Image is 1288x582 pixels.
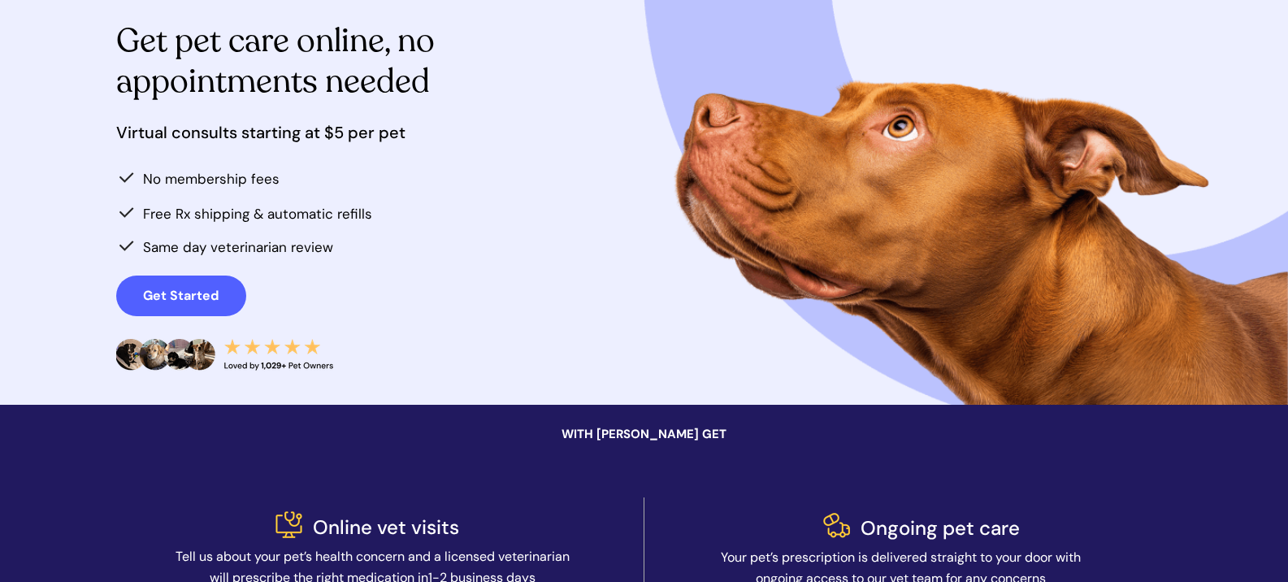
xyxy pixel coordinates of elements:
[143,170,280,188] span: No membership fees
[313,515,459,540] span: Online vet visits
[116,122,405,143] span: Virtual consults starting at $5 per pet
[116,276,246,316] a: Get Started
[116,19,435,103] span: Get pet care online, no appointments needed
[143,287,219,304] strong: Get Started
[562,426,726,442] span: WITH [PERSON_NAME] GET
[143,238,333,256] span: Same day veterinarian review
[861,515,1020,541] span: Ongoing pet care
[143,205,372,223] span: Free Rx shipping & automatic refills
